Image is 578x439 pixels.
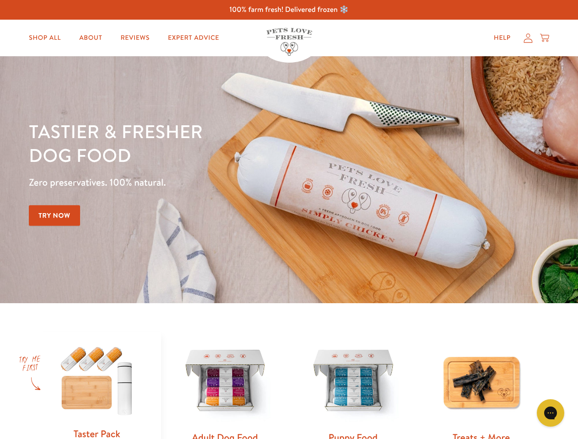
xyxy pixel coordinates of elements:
[29,205,80,226] a: Try Now
[113,29,157,47] a: Reviews
[532,396,569,430] iframe: Gorgias live chat messenger
[29,119,376,167] h1: Tastier & fresher dog food
[266,28,312,56] img: Pets Love Fresh
[22,29,68,47] a: Shop All
[72,29,109,47] a: About
[486,29,518,47] a: Help
[29,174,376,191] p: Zero preservatives. 100% natural.
[161,29,227,47] a: Expert Advice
